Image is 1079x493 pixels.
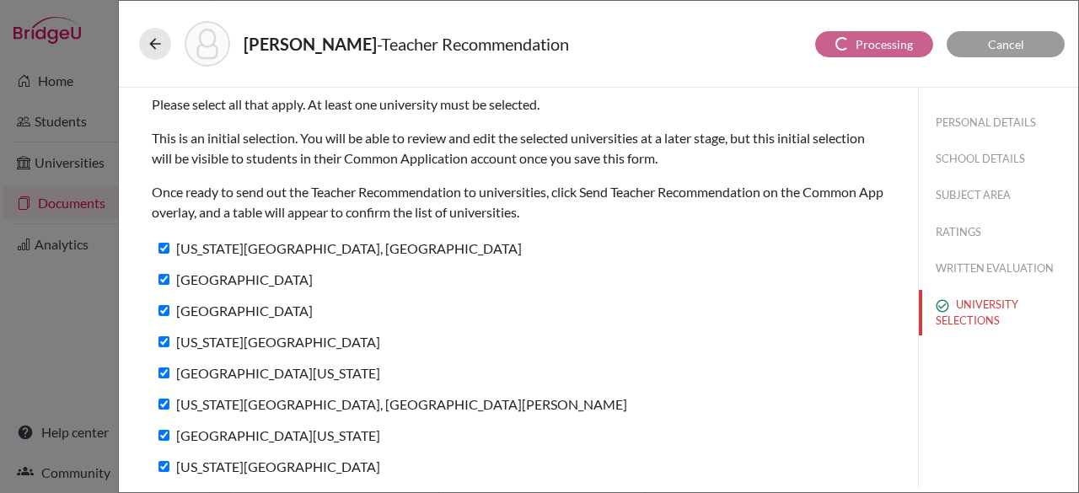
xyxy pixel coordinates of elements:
[158,399,169,410] input: [US_STATE][GEOGRAPHIC_DATA], [GEOGRAPHIC_DATA][PERSON_NAME]
[919,108,1078,137] button: PERSONAL DETAILS
[158,336,169,347] input: [US_STATE][GEOGRAPHIC_DATA]
[919,290,1078,335] button: UNIVERSITY SELECTIONS
[377,34,569,54] span: - Teacher Recommendation
[152,298,313,323] label: [GEOGRAPHIC_DATA]
[158,430,169,441] input: [GEOGRAPHIC_DATA][US_STATE]
[919,144,1078,174] button: SCHOOL DETAILS
[158,274,169,285] input: [GEOGRAPHIC_DATA]
[158,367,169,378] input: [GEOGRAPHIC_DATA][US_STATE]
[244,34,377,54] strong: [PERSON_NAME]
[152,392,627,416] label: [US_STATE][GEOGRAPHIC_DATA], [GEOGRAPHIC_DATA][PERSON_NAME]
[152,423,380,447] label: [GEOGRAPHIC_DATA][US_STATE]
[152,128,885,169] p: This is an initial selection. You will be able to review and edit the selected universities at a ...
[919,254,1078,283] button: WRITTEN EVALUATION
[152,236,522,260] label: [US_STATE][GEOGRAPHIC_DATA], [GEOGRAPHIC_DATA]
[158,305,169,316] input: [GEOGRAPHIC_DATA]
[158,243,169,254] input: [US_STATE][GEOGRAPHIC_DATA], [GEOGRAPHIC_DATA]
[152,361,380,385] label: [GEOGRAPHIC_DATA][US_STATE]
[152,330,380,354] label: [US_STATE][GEOGRAPHIC_DATA]
[919,180,1078,210] button: SUBJECT AREA
[936,299,949,313] img: check_circle_outline-e4d4ac0f8e9136db5ab2.svg
[152,182,885,222] p: Once ready to send out the Teacher Recommendation to universities, click Send Teacher Recommendat...
[152,267,313,292] label: [GEOGRAPHIC_DATA]
[158,461,169,472] input: [US_STATE][GEOGRAPHIC_DATA]
[919,217,1078,247] button: RATINGS
[152,454,380,479] label: [US_STATE][GEOGRAPHIC_DATA]
[152,94,885,115] p: Please select all that apply. At least one university must be selected.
